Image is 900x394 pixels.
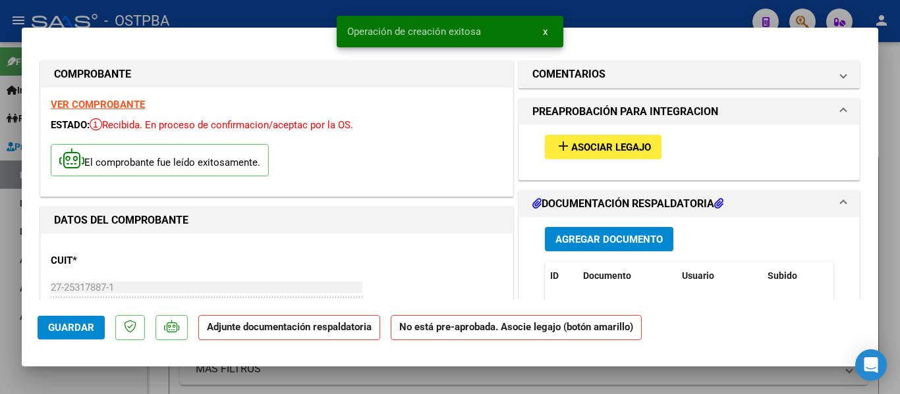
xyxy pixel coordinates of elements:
[48,322,94,333] span: Guardar
[532,104,718,120] h1: PREAPROBACIÓN PARA INTEGRACION
[543,26,548,37] span: x
[583,270,631,281] span: Documento
[519,125,859,180] div: PREAPROBACIÓN PARA INTEGRACION
[768,270,797,281] span: Subido
[677,262,762,290] datatable-header-cell: Usuario
[571,141,651,153] span: Asociar Legajo
[578,262,677,290] datatable-header-cell: Documento
[555,234,663,245] span: Agregar Documento
[90,119,353,131] span: Recibida. En proceso de confirmacion/aceptac por la OS.
[762,262,828,290] datatable-header-cell: Subido
[54,214,188,226] strong: DATOS DEL COMPROBANTE
[545,135,661,159] button: Asociar Legajo
[207,321,372,333] strong: Adjunte documentación respaldatoria
[828,262,894,290] datatable-header-cell: Acción
[38,316,105,339] button: Guardar
[519,191,859,217] mat-expansion-panel-header: DOCUMENTACIÓN RESPALDATORIA
[391,315,642,341] strong: No está pre-aprobada. Asocie legajo (botón amarillo)
[545,227,673,251] button: Agregar Documento
[545,262,578,290] datatable-header-cell: ID
[682,270,714,281] span: Usuario
[51,99,145,111] a: VER COMPROBANTE
[51,119,90,131] span: ESTADO:
[855,349,887,381] div: Open Intercom Messenger
[54,68,131,80] strong: COMPROBANTE
[550,270,559,281] span: ID
[555,138,571,154] mat-icon: add
[532,66,605,82] h1: COMENTARIOS
[519,99,859,125] mat-expansion-panel-header: PREAPROBACIÓN PARA INTEGRACION
[51,253,186,268] p: CUIT
[532,196,723,212] h1: DOCUMENTACIÓN RESPALDATORIA
[51,144,269,176] p: El comprobante fue leído exitosamente.
[532,20,558,43] button: x
[519,61,859,87] mat-expansion-panel-header: COMENTARIOS
[347,25,481,38] span: Operación de creación exitosa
